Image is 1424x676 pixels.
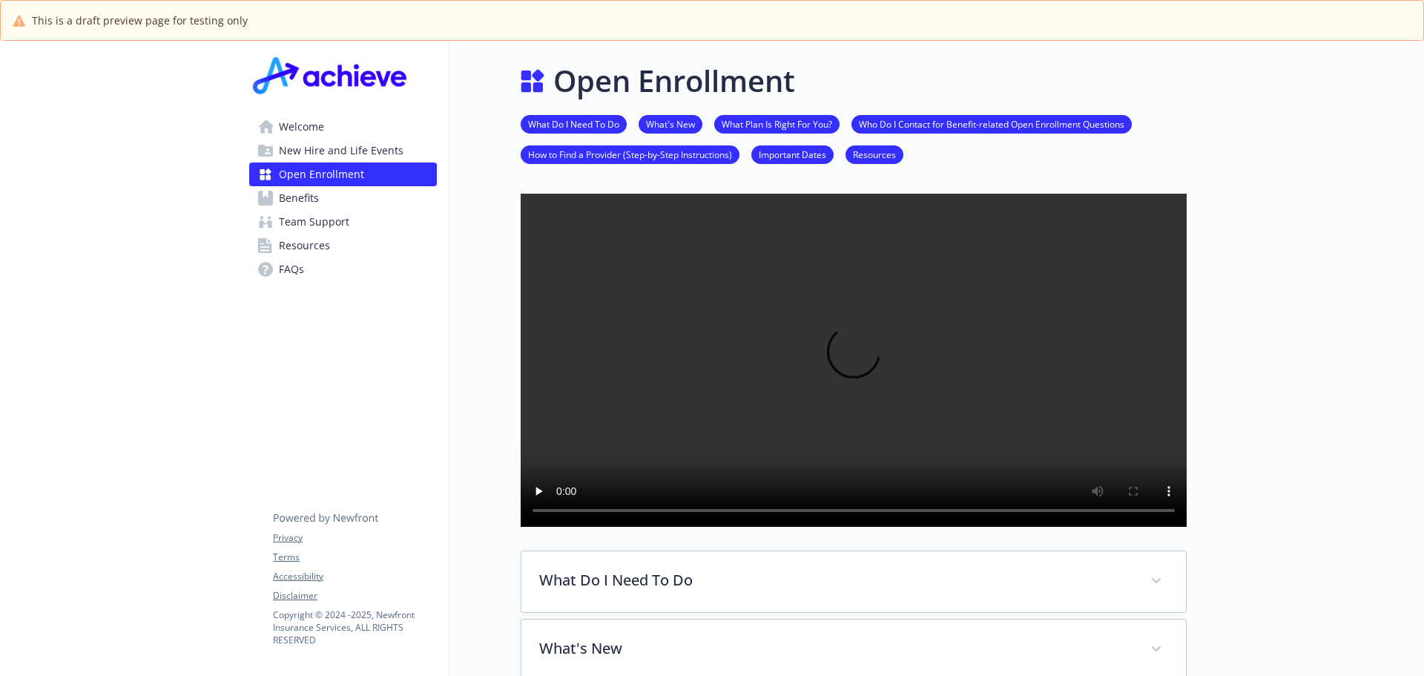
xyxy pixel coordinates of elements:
[249,257,437,281] a: FAQs
[539,637,1133,660] p: What's New
[279,139,403,163] span: New Hire and Life Events
[32,13,248,28] span: This is a draft preview page for testing only
[751,147,834,161] a: Important Dates
[249,163,437,186] a: Open Enrollment
[553,59,795,103] h1: Open Enrollment
[714,117,840,131] a: What Plan Is Right For You?
[279,115,324,139] span: Welcome
[279,163,364,186] span: Open Enrollment
[639,117,702,131] a: What's New
[279,210,349,234] span: Team Support
[521,117,627,131] a: What Do I Need To Do
[279,257,304,281] span: FAQs
[273,551,436,564] a: Terms
[273,589,436,603] a: Disclaimer
[279,234,330,257] span: Resources
[279,186,319,210] span: Benefits
[273,570,436,583] a: Accessibility
[521,147,739,161] a: How to Find a Provider (Step-by-Step Instructions)
[249,234,437,257] a: Resources
[851,117,1132,131] a: Who Do I Contact for Benefit-related Open Enrollment Questions
[521,551,1186,612] div: What Do I Need To Do
[249,210,437,234] a: Team Support
[845,147,903,161] a: Resources
[249,115,437,139] a: Welcome
[273,531,436,545] a: Privacy
[249,186,437,210] a: Benefits
[273,608,436,646] p: Copyright © 2024 - 2025 , Newfront Insurance Services, ALL RIGHTS RESERVED
[539,569,1133,591] p: What Do I Need To Do
[249,139,437,163] a: New Hire and Life Events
